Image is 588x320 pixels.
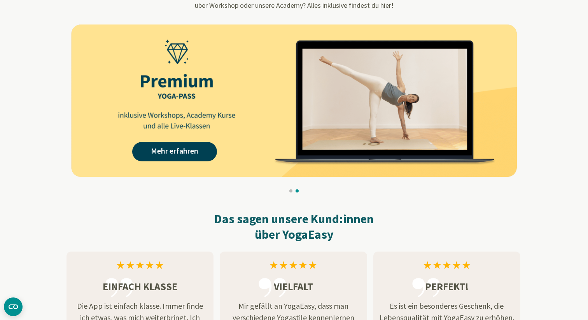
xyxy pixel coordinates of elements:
img: AAffA0nNPuCLAAAAAElFTkSuQmCC [71,24,517,177]
a: Mehr erfahren [132,142,217,161]
h2: Das sagen unsere Kund:innen über YogaEasy [66,211,521,242]
button: CMP-Widget öffnen [4,297,23,316]
h3: Vielfalt [220,279,367,294]
h3: Einfach klasse [66,279,213,294]
h3: Perfekt! [373,279,520,294]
